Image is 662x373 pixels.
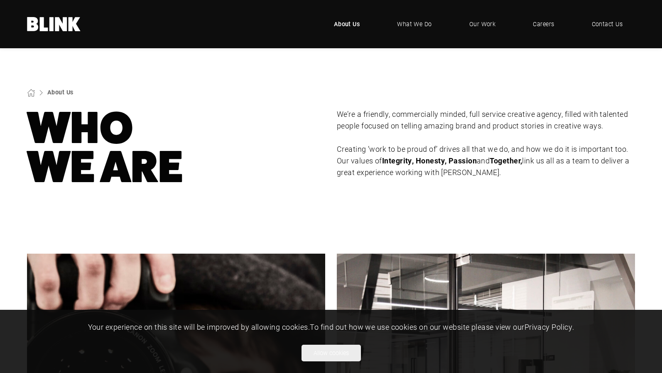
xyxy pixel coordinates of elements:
span: About Us [334,20,360,29]
strong: Together, [490,156,522,166]
span: Contact Us [592,20,623,29]
span: Our Work [469,20,496,29]
strong: Integrity, Honesty, Passion [382,156,477,166]
span: What We Do [397,20,432,29]
p: Creating ‘work to be proud of’ drives all that we do, and how we do it is important too. Our valu... [337,143,635,178]
button: Allow cookies [302,345,361,361]
p: We’re a friendly, commercially minded, full service creative agency, filled with talented people ... [337,109,635,132]
a: About Us [47,88,74,96]
a: About Us [321,12,373,37]
a: Contact Us [579,12,635,37]
a: Our Work [457,12,508,37]
span: Careers [533,20,554,29]
a: What We Do [385,12,444,37]
a: Careers [520,12,566,37]
h1: Who We Are [27,109,325,187]
a: Home [27,17,81,31]
span: Your experience on this site will be improved by allowing cookies. To find out how we use cookies... [88,322,574,332]
a: Privacy Policy [525,322,572,332]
